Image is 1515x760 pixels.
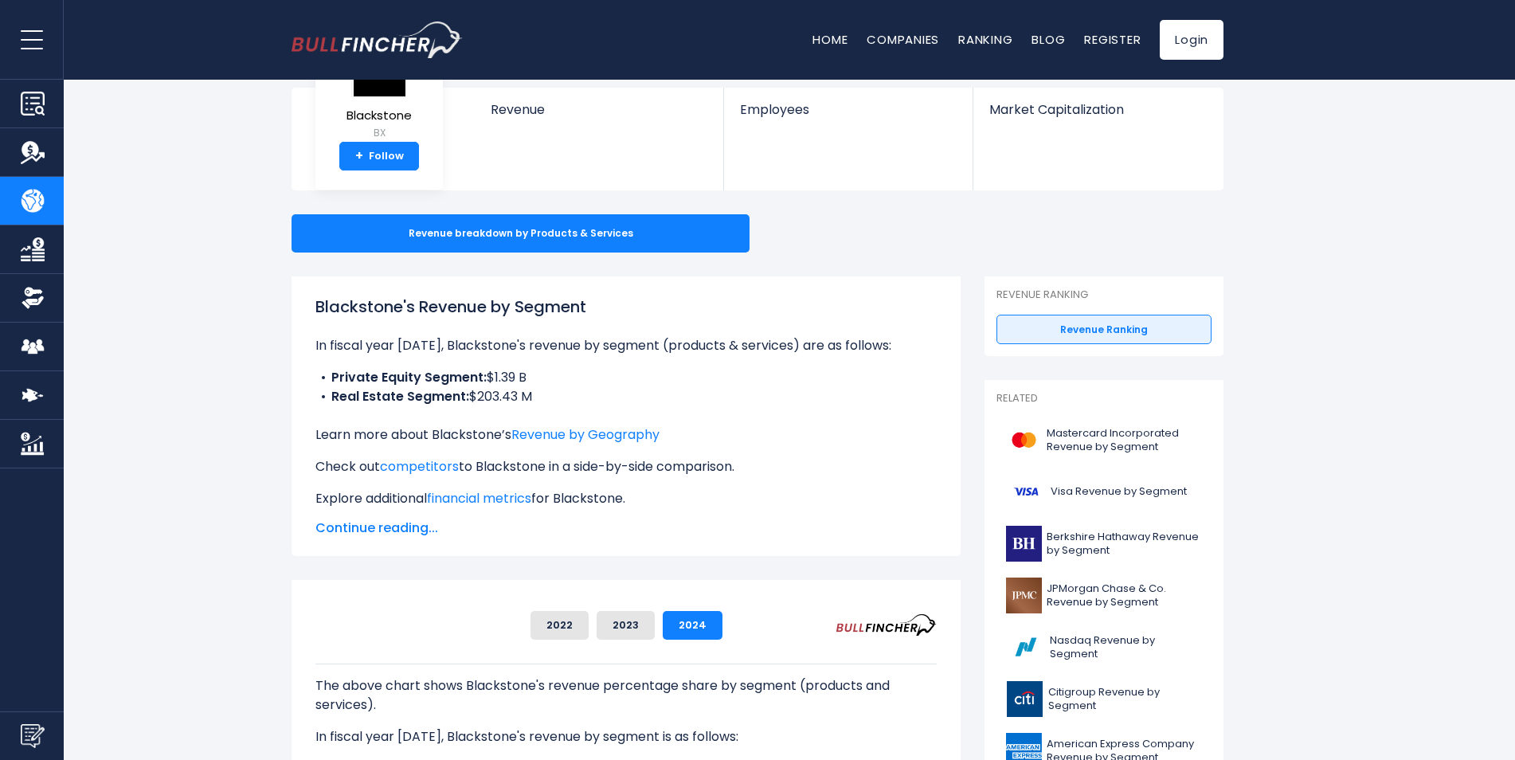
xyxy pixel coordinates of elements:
a: Revenue [475,88,724,144]
img: BRK-B logo [1006,526,1042,562]
li: $1.39 B [315,368,937,387]
img: bullfincher logo [292,22,463,58]
span: Berkshire Hathaway Revenue by Segment [1047,531,1202,558]
p: Learn more about Blackstone’s [315,425,937,445]
p: Explore additional for Blackstone. [315,489,937,508]
p: Related [996,392,1212,405]
b: Private Equity Segment: [331,368,487,386]
span: Revenue [491,102,708,117]
div: Revenue breakdown by Products & Services [292,214,750,253]
a: Ranking [958,31,1012,48]
b: Real Estate Segment: [331,387,469,405]
img: C logo [1006,681,1043,717]
a: Login [1160,20,1223,60]
p: Revenue Ranking [996,288,1212,302]
span: Employees [740,102,956,117]
a: Blackstone BX [346,43,413,143]
a: Berkshire Hathaway Revenue by Segment [996,522,1212,566]
a: Revenue by Geography [511,425,660,444]
small: BX [346,126,412,140]
p: Check out to Blackstone in a side-by-side comparison. [315,457,937,476]
span: Market Capitalization [989,102,1206,117]
span: Visa Revenue by Segment [1051,485,1187,499]
a: Go to homepage [292,22,463,58]
span: JPMorgan Chase & Co. Revenue by Segment [1047,582,1202,609]
a: Mastercard Incorporated Revenue by Segment [996,418,1212,462]
img: JPM logo [1006,578,1042,613]
button: 2024 [663,611,722,640]
a: Companies [867,31,939,48]
span: Citigroup Revenue by Segment [1048,686,1202,713]
img: NDAQ logo [1006,629,1045,665]
a: JPMorgan Chase & Co. Revenue by Segment [996,574,1212,617]
button: 2022 [530,611,589,640]
span: Mastercard Incorporated Revenue by Segment [1047,427,1202,454]
a: Employees [724,88,972,144]
img: Ownership [21,286,45,310]
button: 2023 [597,611,655,640]
a: Market Capitalization [973,88,1222,144]
a: Blog [1032,31,1065,48]
a: Register [1084,31,1141,48]
a: Revenue Ranking [996,315,1212,345]
strong: + [355,149,363,163]
li: $203.43 M [315,387,937,406]
span: Blackstone [346,109,412,123]
img: V logo [1006,474,1046,510]
a: Home [812,31,848,48]
span: Continue reading... [315,519,937,538]
img: MA logo [1006,422,1042,458]
p: In fiscal year [DATE], Blackstone's revenue by segment is as follows: [315,727,937,746]
a: Visa Revenue by Segment [996,470,1212,514]
a: Citigroup Revenue by Segment [996,677,1212,721]
a: Nasdaq Revenue by Segment [996,625,1212,669]
p: The above chart shows Blackstone's revenue percentage share by segment (products and services). [315,676,937,715]
h1: Blackstone's Revenue by Segment [315,295,937,319]
a: financial metrics [427,489,531,507]
p: In fiscal year [DATE], Blackstone's revenue by segment (products & services) are as follows: [315,336,937,355]
span: Nasdaq Revenue by Segment [1050,634,1202,661]
a: +Follow [339,142,419,170]
a: competitors [380,457,459,476]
